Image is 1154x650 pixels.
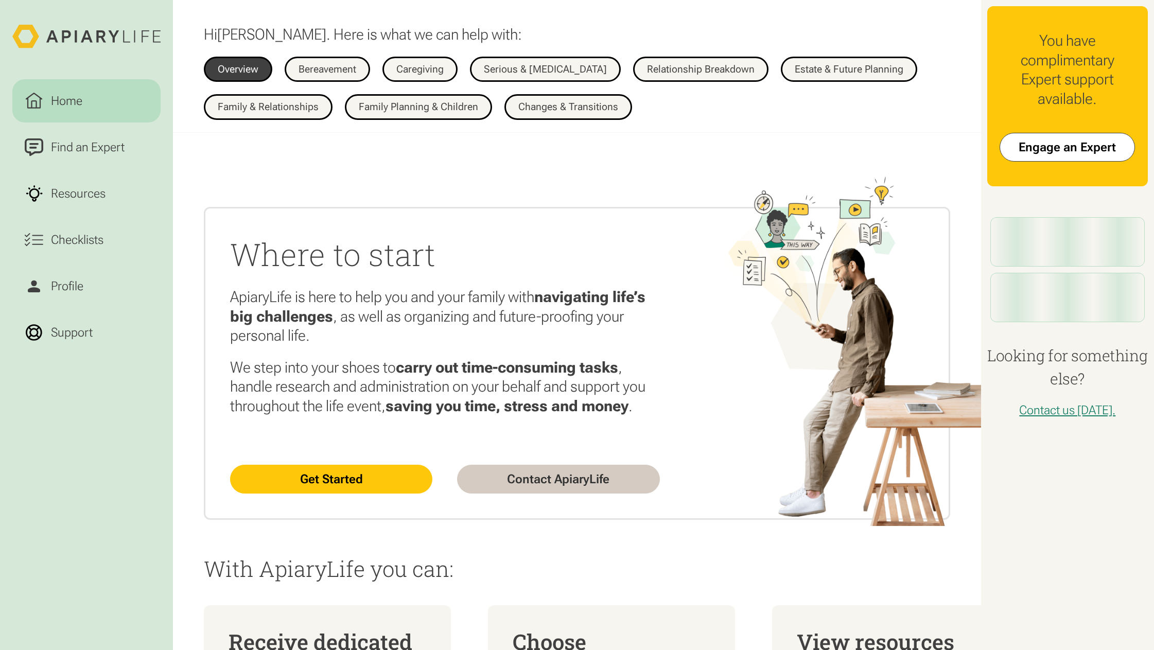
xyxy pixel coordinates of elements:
[396,358,618,376] strong: carry out time-consuming tasks
[396,64,444,75] div: Caregiving
[48,92,85,110] div: Home
[470,57,621,82] a: Serious & [MEDICAL_DATA]
[484,64,607,75] div: Serious & [MEDICAL_DATA]
[48,323,96,342] div: Support
[285,57,370,82] a: Bereavement
[647,64,755,75] div: Relationship Breakdown
[987,344,1148,390] h4: Looking for something else?
[359,102,478,112] div: Family Planning & Children
[218,102,319,112] div: Family & Relationships
[230,288,645,325] strong: navigating life’s big challenges
[230,287,659,345] p: ApiaryLife is here to help you and your family with , as well as organizing and future-proofing y...
[795,64,903,75] div: Estate & Future Planning
[48,138,128,156] div: Find an Expert
[12,311,161,354] a: Support
[518,102,618,112] div: Changes & Transitions
[230,358,659,416] p: We step into your shoes to , handle research and administration on your behalf and support you th...
[12,265,161,308] a: Profile
[386,397,628,415] strong: saving you time, stress and money
[299,64,356,75] div: Bereavement
[457,465,659,494] a: Contact ApiaryLife
[1000,133,1135,162] a: Engage an Expert
[12,126,161,169] a: Find an Expert
[504,94,632,120] a: Changes & Transitions
[1000,31,1135,108] div: You have complimentary Expert support available.
[48,277,86,295] div: Profile
[230,233,659,275] h2: Where to start
[12,79,161,122] a: Home
[12,218,161,261] a: Checklists
[204,57,272,82] a: Overview
[345,94,492,120] a: Family Planning & Children
[633,57,768,82] a: Relationship Breakdown
[12,172,161,215] a: Resources
[382,57,458,82] a: Caregiving
[1019,403,1115,417] a: Contact us [DATE].
[204,557,950,581] p: With ApiaryLife you can:
[230,465,432,494] a: Get Started
[48,231,107,249] div: Checklists
[217,25,326,43] span: [PERSON_NAME]
[204,94,333,120] a: Family & Relationships
[48,184,109,203] div: Resources
[204,25,522,44] p: Hi . Here is what we can help with:
[781,57,917,82] a: Estate & Future Planning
